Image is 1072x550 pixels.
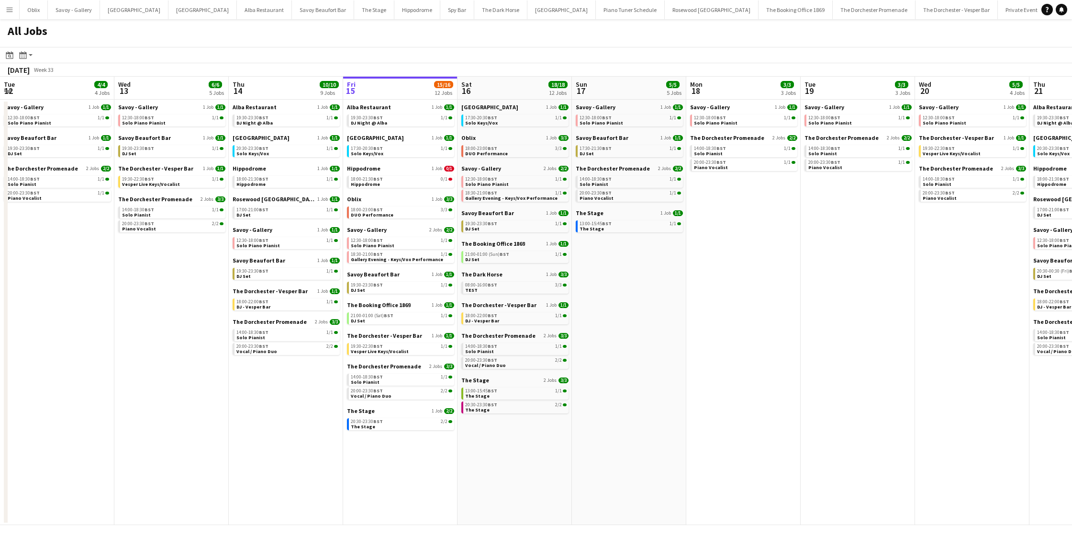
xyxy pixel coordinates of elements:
[1037,115,1069,120] span: 19:30-23:30
[576,134,628,141] span: Savoy Beaufort Bar
[1037,150,1070,157] span: Solo Keys/Vox
[4,103,111,111] a: Savoy - Gallery1 Job1/1
[8,115,40,120] span: 12:30-18:00
[544,166,557,172] span: 2 Jobs
[465,150,508,157] span: DUO Performance
[347,165,380,172] span: Hippodrome
[122,145,223,156] a: 19:30-23:30BST1/1DJ Set
[317,104,328,110] span: 1 Job
[122,181,180,187] span: Vesper Live Keys/Vocalist
[716,115,726,121] span: BST
[118,134,171,141] span: Savoy Beaufort Bar
[100,0,168,19] button: [GEOGRAPHIC_DATA]
[580,146,612,151] span: 17:30-21:30
[923,115,955,120] span: 12:30-18:00
[101,135,111,141] span: 1/1
[690,103,797,134] div: Savoy - Gallery1 Job1/112:30-18:00BST1/1Solo Piano Pianist
[236,146,268,151] span: 20:30-23:30
[596,0,665,19] button: Piano Tuner Schedule
[759,0,833,19] button: The Booking Office 1869
[461,134,569,165] div: Oblix1 Job3/318:00-23:00BST3/3DUO Performance
[1037,146,1069,151] span: 20:30-23:30
[432,135,442,141] span: 1 Job
[236,150,269,157] span: Solo Keys/Vox
[8,176,109,187] a: 14:00-18:30BST1/1Solo Pianist
[787,104,797,110] span: 1/1
[808,120,852,126] span: Solo Piano Pianist
[465,176,567,187] a: 12:30-18:00BST1/1Solo Piano Pianist
[259,115,268,121] span: BST
[351,145,452,156] a: 17:30-20:30BST1/1Solo Keys/Vox
[465,190,567,201] a: 18:30-21:00BST1/1Gallery Evening - Keys/Vox Performance
[602,145,612,151] span: BST
[576,103,683,111] a: Savoy - Gallery1 Job1/1
[1060,115,1069,121] span: BST
[444,104,454,110] span: 1/1
[122,176,223,187] a: 19:30-22:30BST1/1Vesper Live Keys/Vocalist
[118,134,225,141] a: Savoy Beaufort Bar1 Job1/1
[233,103,340,134] div: Alba Restaurant1 Job1/119:30-23:30BST1/1DJ Night @ Alba
[1037,177,1069,182] span: 18:00-21:30
[203,135,213,141] span: 1 Job
[558,166,569,172] span: 2/2
[474,0,527,19] button: The Dark Horse
[690,134,797,173] div: The Dorchester Promenade2 Jobs2/214:00-18:30BST1/1Solo Pianist20:00-23:30BST1/1Piano Vocalist
[916,0,998,19] button: The Dorchester - Vesper Bar
[4,165,111,172] a: The Dorchester Promenade2 Jobs2/2
[4,103,111,134] div: Savoy - Gallery1 Job1/112:30-18:00BST1/1Solo Piano Pianist
[432,104,442,110] span: 1 Job
[1013,146,1019,151] span: 1/1
[89,104,99,110] span: 1 Job
[580,177,612,182] span: 14:00-18:30
[4,134,111,165] div: Savoy Beaufort Bar1 Job1/119:30-23:30BST1/1DJ Set
[237,0,292,19] button: Alba Restaurant
[444,166,454,172] span: 0/1
[1001,166,1014,172] span: 2 Jobs
[233,103,340,111] a: Alba Restaurant1 Job1/1
[168,0,237,19] button: [GEOGRAPHIC_DATA]
[118,134,225,165] div: Savoy Beaufort Bar1 Job1/119:30-23:30BST1/1DJ Set
[351,115,452,126] a: 19:30-23:30BST1/1DJ Night @ Alba
[236,181,266,187] span: Hippodrome
[351,115,383,120] span: 19:30-23:30
[804,134,912,141] a: The Dorchester Promenade2 Jobs2/2
[923,177,955,182] span: 14:00-18:30
[660,104,671,110] span: 1 Job
[461,165,569,209] div: Savoy - Gallery2 Jobs2/212:30-18:00BST1/1Solo Piano Pianist18:30-21:00BST1/1Gallery Evening - Key...
[236,120,273,126] span: DJ Night @ Alba
[923,145,1024,156] a: 19:30-22:30BST1/1Vesper Live Keys/Vocalist
[118,165,225,195] div: The Dorchester - Vesper Bar1 Job1/119:30-22:30BST1/1Vesper Live Keys/Vocalist
[580,176,681,187] a: 14:00-18:30BST1/1Solo Pianist
[808,160,840,165] span: 20:00-23:30
[461,103,569,111] a: [GEOGRAPHIC_DATA]1 Job1/1
[118,165,225,172] a: The Dorchester - Vesper Bar1 Job1/1
[576,165,650,172] span: The Dorchester Promenade
[694,150,723,157] span: Solo Pianist
[831,159,840,165] span: BST
[658,166,671,172] span: 2 Jobs
[203,104,213,110] span: 1 Job
[580,190,681,201] a: 20:00-23:30BST1/1Piano Vocalist
[919,103,959,111] span: Savoy - Gallery
[998,0,1048,19] button: Private Events
[488,145,497,151] span: BST
[465,146,497,151] span: 18:00-23:00
[233,134,340,141] a: [GEOGRAPHIC_DATA]1 Job1/1
[351,150,383,157] span: Solo Keys/Vox
[576,103,615,111] span: Savoy - Gallery
[945,115,955,121] span: BST
[122,146,154,151] span: 19:30-23:30
[440,0,474,19] button: Spy Bar
[919,134,1026,165] div: The Dorchester - Vesper Bar1 Job1/119:30-22:30BST1/1Vesper Live Keys/Vocalist
[898,115,905,120] span: 1/1
[694,146,726,151] span: 14:00-18:30
[4,134,111,141] a: Savoy Beaufort Bar1 Job1/1
[1004,104,1014,110] span: 1 Job
[347,103,454,134] div: Alba Restaurant1 Job1/119:30-23:30BST1/1DJ Night @ Alba
[236,145,338,156] a: 20:30-23:30BST1/1Solo Keys/Vox
[30,115,40,121] span: BST
[465,177,497,182] span: 12:30-18:00
[330,104,340,110] span: 1/1
[461,103,518,111] span: Goring Hotel
[898,160,905,165] span: 1/1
